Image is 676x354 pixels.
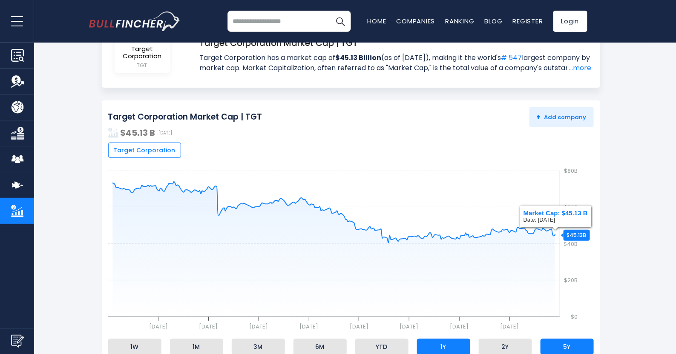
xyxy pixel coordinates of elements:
strong: $45.13 Billion [336,53,382,63]
text: [DATE] [500,323,519,331]
a: Login [553,11,587,32]
strong: + [537,112,541,122]
text: [DATE] [149,323,167,331]
div: $45.13B [564,230,590,241]
button: +Add company [529,107,594,127]
img: addasd [108,128,118,138]
a: Blog [485,17,503,26]
span: Target Corporation [114,146,175,154]
text: $0 [571,313,578,321]
a: ...more [567,63,592,73]
img: bullfincher logo [89,11,181,31]
a: Companies [397,17,435,26]
a: Ranking [446,17,475,26]
a: Home [368,17,386,26]
span: [DATE] [159,130,173,136]
text: $80B [564,167,578,175]
a: # 547 [501,53,522,63]
span: Add company [537,113,587,121]
text: $60B [564,203,578,211]
text: $20B [564,276,578,284]
span: Target Corporation has a market cap of (as of [DATE]), making it the world's largest company by m... [200,53,592,73]
a: Register [513,17,543,26]
h1: Target Corporation Market Cap | TGT [200,37,592,49]
strong: $45.13 B [121,127,155,139]
text: [DATE] [349,323,368,331]
text: [DATE] [249,323,268,331]
text: [DATE] [400,323,418,331]
text: [DATE] [299,323,318,331]
span: Target Corporation [121,46,163,60]
button: Search [330,11,351,32]
small: TGT [121,62,163,69]
text: $40B [564,240,578,248]
a: Go to homepage [89,11,181,31]
text: [DATE] [450,323,469,331]
text: [DATE] [199,323,218,331]
h2: Target Corporation Market Cap | TGT [108,112,262,123]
